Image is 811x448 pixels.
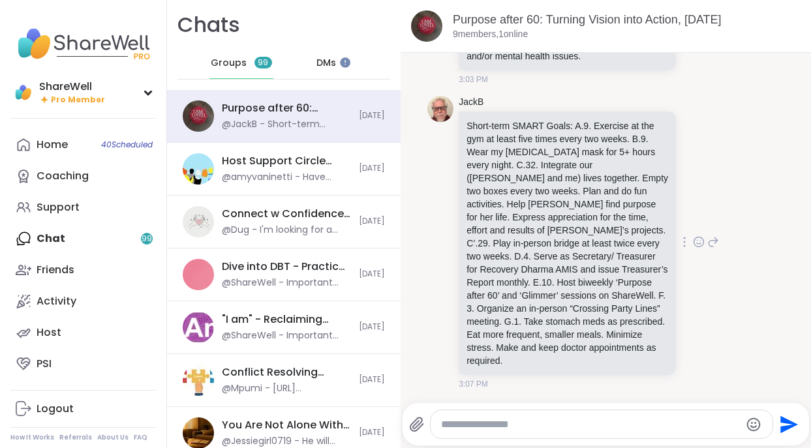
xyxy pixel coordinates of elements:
div: PSI [37,357,52,371]
span: [DATE] [359,163,385,174]
span: 3:07 PM [459,378,488,390]
h1: Chats [177,10,240,40]
p: Short-term SMART Goals: A.9. Exercise at the gym at least five times every two weeks. B.9. Wear m... [467,119,668,367]
img: Dive into DBT - Practice & Reflect, Sep 10 [183,259,214,290]
div: ShareWell [39,80,105,94]
div: Activity [37,294,76,308]
div: Coaching [37,169,89,183]
span: [DATE] [359,321,385,333]
span: 99 [258,57,268,68]
a: About Us [97,433,129,442]
span: [DATE] [359,269,385,280]
span: DMs [316,57,336,70]
a: Host [10,317,156,348]
div: Conflict Resolving Communication, [DATE] [222,365,351,380]
span: 40 Scheduled [101,140,153,150]
p: 9 members, 1 online [453,28,528,41]
div: Purpose after 60: Turning Vision into Action, [DATE] [222,101,351,115]
span: [DATE] [359,110,385,121]
a: Friends [10,254,156,286]
span: [DATE] [359,216,385,227]
img: ShareWell [13,82,34,103]
div: @JackB - Short-term SMART Goals: A.9. Exercise at the gym at least five times every two weeks. B.... [222,118,351,131]
textarea: Type your message [441,418,741,431]
span: [DATE] [359,374,385,385]
img: ShareWell Nav Logo [10,21,156,67]
iframe: Spotlight [340,57,350,68]
img: Host Support Circle (have hosted 1+ session), Sep 09 [183,153,214,185]
div: @ShareWell - Important update: Your host can no longer attend this session but you can still conn... [222,329,351,342]
a: How It Works [10,433,54,442]
button: Emoji picker [746,417,761,432]
a: PSI [10,348,156,380]
div: Connect w Confidence: 💕 Online Dating 💕, [DATE] [222,207,351,221]
div: Home [37,138,68,152]
a: Referrals [59,433,92,442]
a: JackB [459,96,483,109]
div: Support [37,200,80,215]
span: [DATE] [359,427,385,438]
a: Logout [10,393,156,425]
div: You Are Not Alone With This, [DATE] [222,418,351,432]
img: https://sharewell-space-live.sfo3.digitaloceanspaces.com/user-generated/3c5f9f08-1677-4a94-921c-3... [427,96,453,122]
span: 3:03 PM [459,74,488,85]
a: FAQ [134,433,147,442]
div: @Mpumi - [URL][DOMAIN_NAME] [222,382,351,395]
img: "I am" - Reclaiming yourself after emotional abuse, Sep 11 [183,312,214,343]
div: Host [37,325,61,340]
div: @ShareWell - Important update: Your host can no longer attend this session but you can still conn... [222,276,351,290]
div: @Dug - I'm looking for a woman with genuine burning desire who will fit in my frame and be a comp... [222,224,351,237]
img: Purpose after 60: Turning Vision into Action, Sep 11 [183,100,214,132]
div: Host Support Circle (have hosted 1+ session), [DATE] [222,154,351,168]
div: Friends [37,263,74,277]
span: Pro Member [51,95,105,106]
img: Connect w Confidence: 💕 Online Dating 💕, Sep 10 [183,206,214,237]
a: Purpose after 60: Turning Vision into Action, [DATE] [453,13,722,26]
img: Purpose after 60: Turning Vision into Action, Sep 11 [411,10,442,42]
button: Send [773,410,803,439]
a: Activity [10,286,156,317]
div: @amyvaninetti - Have reported to our team 😔 [222,171,351,184]
img: Conflict Resolving Communication, Sep 10 [183,365,214,396]
span: Groups [211,57,247,70]
div: @Jessiegirl0719 - He will never be forgotten. He died saving my life [222,435,351,448]
a: Home40Scheduled [10,129,156,160]
div: Dive into DBT - Practice & Reflect, [DATE] [222,260,351,274]
div: Logout [37,402,74,416]
div: "I am" - Reclaiming yourself after emotional abuse, [DATE] [222,312,351,327]
a: Support [10,192,156,223]
a: Coaching [10,160,156,192]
